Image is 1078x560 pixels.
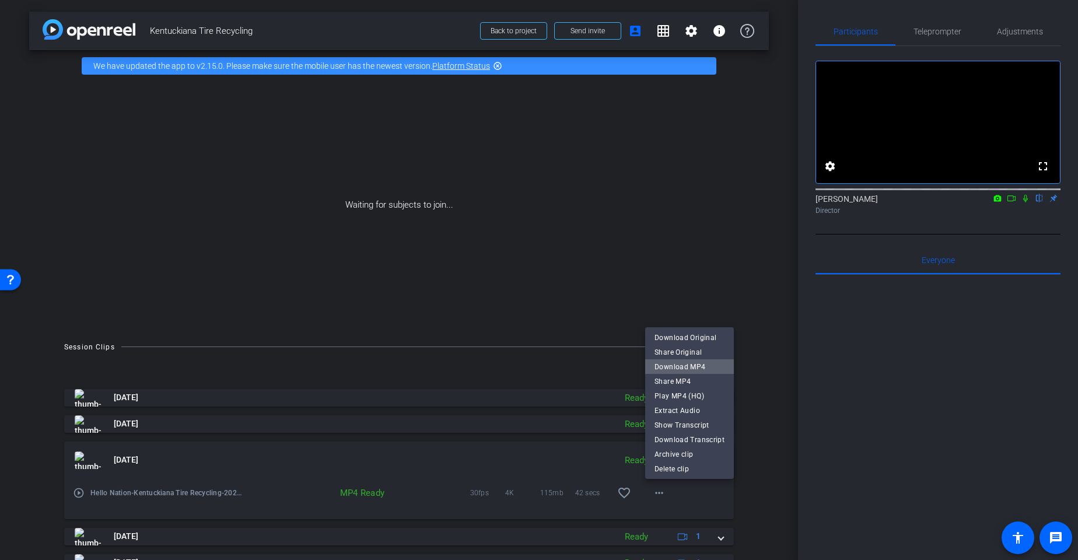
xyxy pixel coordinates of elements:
span: Share MP4 [654,374,724,388]
span: Download Transcript [654,432,724,446]
span: Download MP4 [654,359,724,373]
span: Extract Audio [654,403,724,417]
span: Archive clip [654,447,724,461]
span: Download Original [654,330,724,344]
span: Delete clip [654,461,724,475]
span: Show Transcript [654,418,724,432]
span: Share Original [654,345,724,359]
span: Play MP4 (HQ) [654,388,724,402]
